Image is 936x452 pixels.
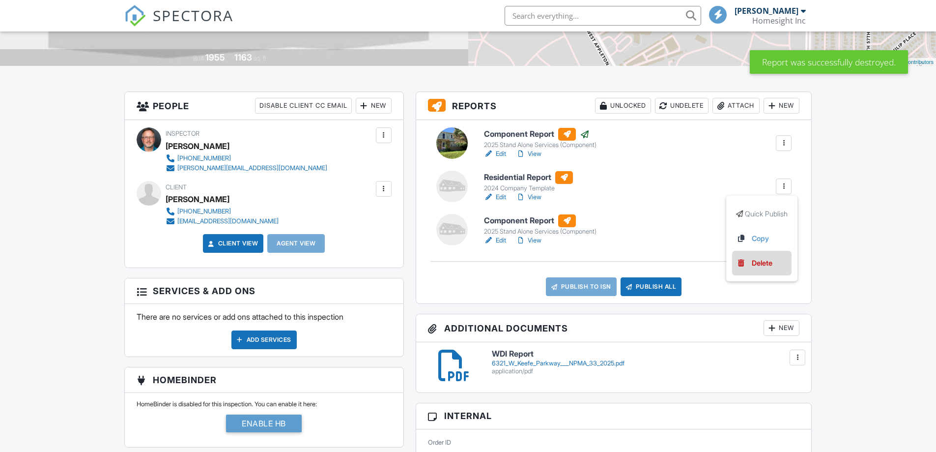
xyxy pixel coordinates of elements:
a: View [516,236,541,245]
span: SPECTORA [153,5,233,26]
div: Enable HB [226,415,302,432]
input: Search everything... [505,6,701,26]
span: Inspector [166,130,199,137]
a: Enable HB [226,415,302,440]
a: Component Report 2025 Stand Alone Services (Component) [484,214,596,236]
div: Report was successfully destroyed. [750,50,908,74]
a: WDI Report 6321_W_Keefe_Parkway___NPMA_33_2025.pdf application/pdf [492,350,800,375]
h3: Additional Documents [416,314,812,342]
div: [PERSON_NAME] [166,139,229,153]
div: 1955 [205,52,225,62]
div: Homesight Inc [752,16,806,26]
div: 2025 Stand Alone Services (Component) [484,141,596,149]
a: Publish to ISN [546,277,617,296]
h6: WDI Report [492,350,800,359]
h3: Reports [416,92,812,120]
div: New [356,98,392,114]
span: Quick Publish [745,210,788,218]
div: New [764,320,799,336]
a: Delete [736,258,788,269]
div: Add Services [231,331,297,349]
div: Delete [752,258,772,269]
a: View [516,149,541,159]
a: Component Report 2025 Stand Alone Services (Component) [484,128,596,150]
a: View [516,192,541,202]
a: Edit [484,149,506,159]
h3: Services & Add ons [125,278,403,304]
div: [PHONE_NUMBER] [177,154,231,162]
div: [PERSON_NAME][EMAIL_ADDRESS][DOMAIN_NAME] [177,164,327,172]
div: 2025 Stand Alone Services (Component) [484,228,596,236]
h3: Internal [416,403,812,429]
h3: People [125,92,403,120]
div: 2024 Company Template [484,184,573,192]
a: [PHONE_NUMBER] [166,153,327,163]
div: Unlocked [595,98,651,114]
a: [EMAIL_ADDRESS][DOMAIN_NAME] [166,216,279,226]
div: [PERSON_NAME] [735,6,798,16]
a: Edit [484,192,506,202]
p: HomeBinder is disabled for this inspection. You can enable it here: [137,400,392,408]
div: [PERSON_NAME] [166,192,229,207]
div: [PHONE_NUMBER] [177,208,231,215]
a: Edit [484,236,506,245]
label: Order ID [428,438,451,447]
a: Client View [206,239,258,248]
h3: HomeBinder [125,367,403,393]
div: Undelete [655,98,709,114]
div: 1163 [234,52,252,62]
a: Copy [736,233,788,244]
img: The Best Home Inspection Software - Spectora [124,5,146,27]
a: [PERSON_NAME][EMAIL_ADDRESS][DOMAIN_NAME] [166,163,327,173]
div: [EMAIL_ADDRESS][DOMAIN_NAME] [177,217,279,225]
div: application/pdf [492,367,800,375]
a: Residential Report 2024 Company Template [484,171,573,193]
h6: Residential Report [484,171,573,184]
span: Built [193,55,204,62]
div: Disable Client CC Email [255,98,352,114]
div: 6321_W_Keefe_Parkway___NPMA_33_2025.pdf [492,360,800,367]
div: New [764,98,799,114]
h6: Component Report [484,128,596,141]
a: SPECTORA [124,13,233,34]
h6: Component Report [484,214,596,227]
span: Client [166,183,187,191]
div: Attach [712,98,760,114]
a: [PHONE_NUMBER] [166,207,279,216]
span: sq. ft. [254,55,267,62]
div: There are no services or add ons attached to this inspection [125,304,403,356]
div: Publish All [621,277,682,296]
